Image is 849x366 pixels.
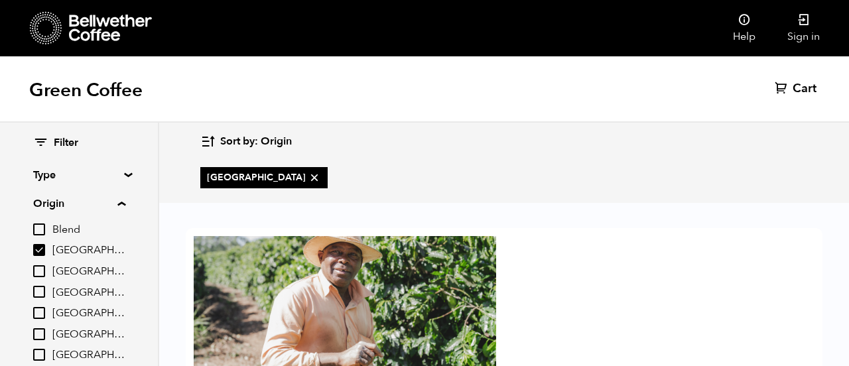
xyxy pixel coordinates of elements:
span: Filter [54,136,78,151]
span: Sort by: Origin [220,135,292,149]
span: [GEOGRAPHIC_DATA] [52,328,125,342]
span: [GEOGRAPHIC_DATA] [207,171,321,184]
input: [GEOGRAPHIC_DATA] [33,265,45,277]
span: [GEOGRAPHIC_DATA] [52,265,125,279]
input: [GEOGRAPHIC_DATA] [33,286,45,298]
input: [GEOGRAPHIC_DATA] [33,328,45,340]
summary: Type [33,167,125,183]
span: Blend [52,223,125,237]
input: [GEOGRAPHIC_DATA] [33,244,45,256]
span: [GEOGRAPHIC_DATA] [52,306,125,321]
input: Blend [33,223,45,235]
button: Sort by: Origin [200,126,292,157]
span: [GEOGRAPHIC_DATA] [52,348,125,363]
span: [GEOGRAPHIC_DATA] [52,243,125,258]
input: [GEOGRAPHIC_DATA] [33,349,45,361]
input: [GEOGRAPHIC_DATA] [33,307,45,319]
span: Cart [793,81,816,97]
h1: Green Coffee [29,78,143,102]
a: Cart [775,81,820,97]
summary: Origin [33,196,125,212]
span: [GEOGRAPHIC_DATA] [52,286,125,300]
